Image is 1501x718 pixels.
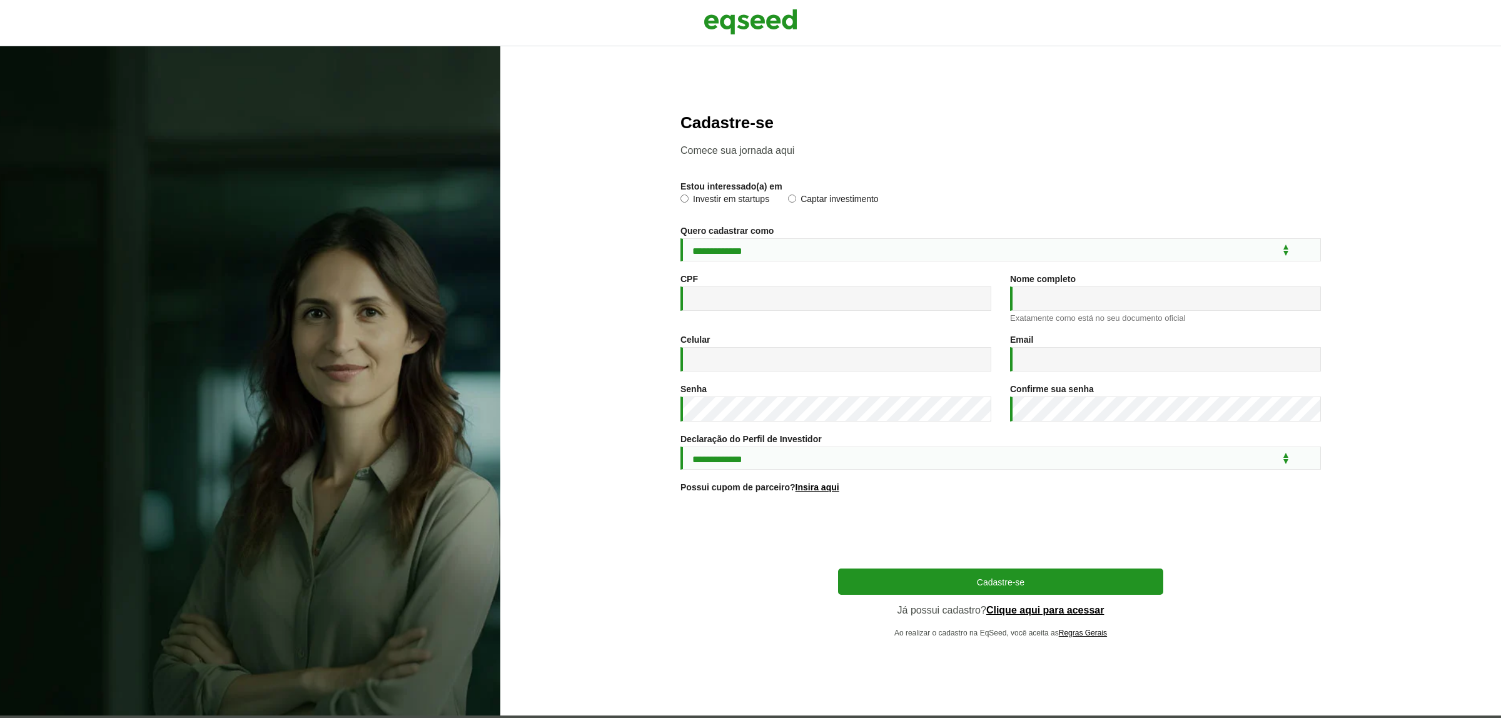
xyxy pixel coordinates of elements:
[1010,335,1033,344] label: Email
[906,507,1096,556] iframe: reCAPTCHA
[788,195,879,207] label: Captar investimento
[788,195,796,203] input: Captar investimento
[986,605,1104,615] a: Clique aqui para acessar
[838,629,1163,637] p: Ao realizar o cadastro na EqSeed, você aceita as
[680,226,774,235] label: Quero cadastrar como
[680,195,689,203] input: Investir em startups
[704,6,797,38] img: EqSeed Logo
[838,569,1163,595] button: Cadastre-se
[680,195,769,207] label: Investir em startups
[680,275,698,283] label: CPF
[680,114,1321,132] h2: Cadastre-se
[1010,275,1076,283] label: Nome completo
[680,483,839,492] label: Possui cupom de parceiro?
[680,385,707,393] label: Senha
[838,604,1163,616] p: Já possui cadastro?
[1010,314,1321,322] div: Exatamente como está no seu documento oficial
[796,483,839,492] a: Insira aqui
[680,435,822,443] label: Declaração do Perfil de Investidor
[680,144,1321,156] p: Comece sua jornada aqui
[1059,629,1107,637] a: Regras Gerais
[680,335,710,344] label: Celular
[1010,385,1094,393] label: Confirme sua senha
[680,182,782,191] label: Estou interessado(a) em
